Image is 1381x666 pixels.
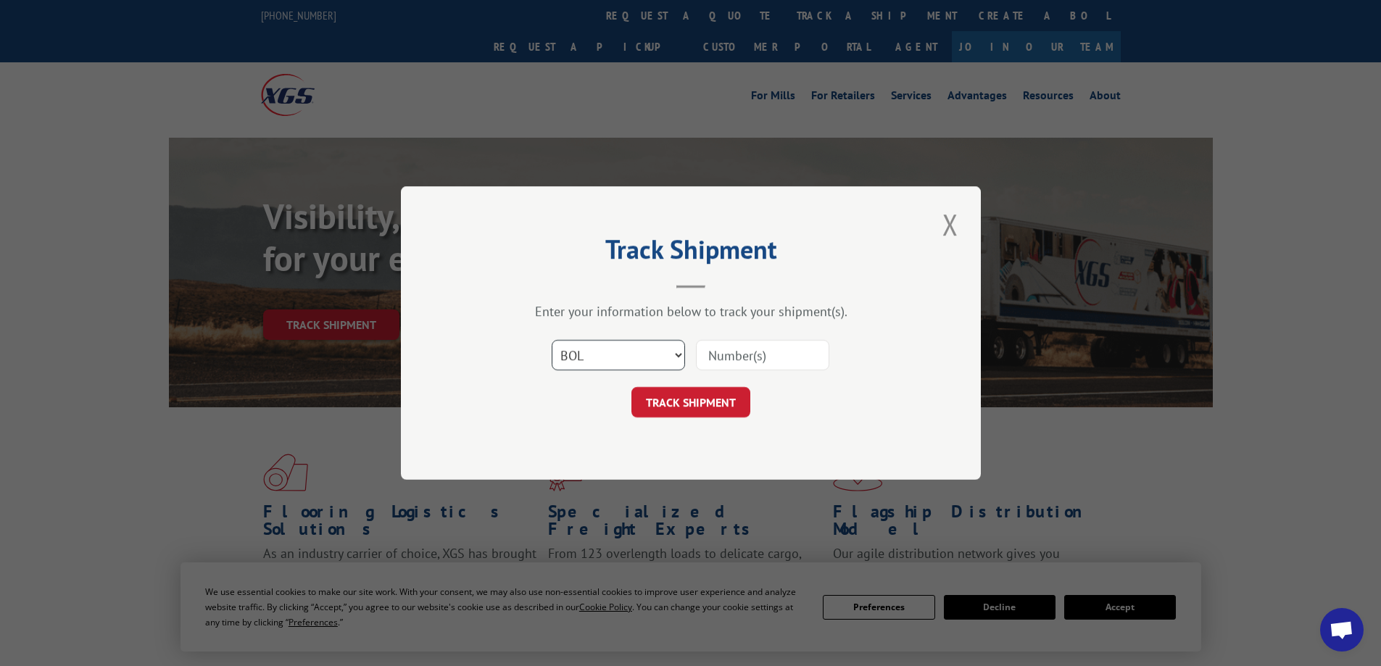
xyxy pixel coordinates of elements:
button: Close modal [938,204,963,244]
button: TRACK SHIPMENT [631,387,750,417]
input: Number(s) [696,340,829,370]
h2: Track Shipment [473,239,908,267]
a: Open chat [1320,608,1364,652]
div: Enter your information below to track your shipment(s). [473,303,908,320]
